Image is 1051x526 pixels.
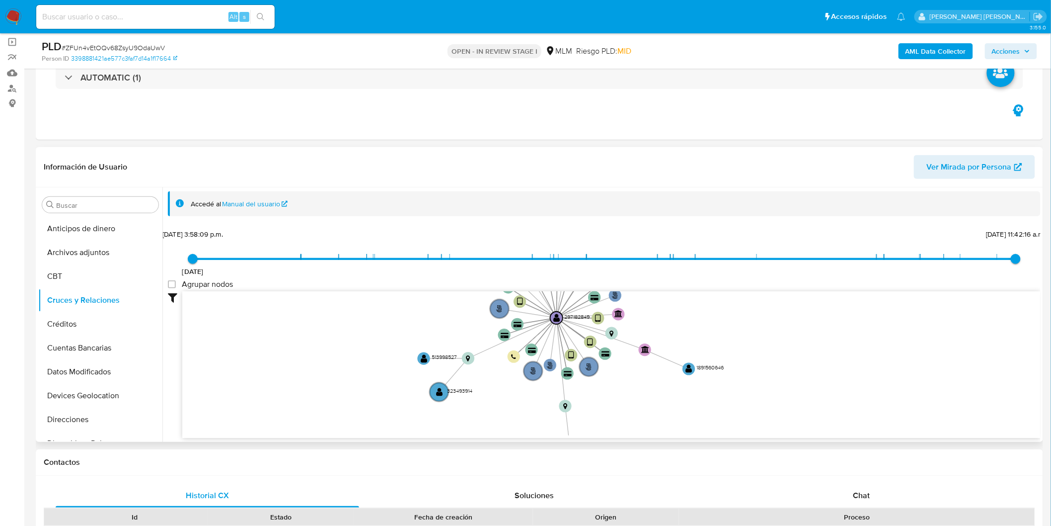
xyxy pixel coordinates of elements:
[515,490,554,501] span: Soluciones
[1030,23,1046,31] span: 3.155.0
[80,72,141,83] h3: AUTOMATIC (1)
[517,297,523,306] text: 
[897,12,905,21] a: Notificaciones
[38,264,162,288] button: CBT
[564,371,572,377] text: 
[38,288,162,312] button: Cruces y Relaciones
[615,310,623,317] text: 
[223,199,288,209] a: Manual del usuario
[595,314,601,323] text: 
[38,217,162,241] button: Anticipos de dinero
[56,201,154,210] input: Buscar
[992,43,1020,59] span: Acciones
[56,66,1023,89] div: AUTOMATIC (1)
[38,408,162,432] button: Direcciones
[361,512,526,522] div: Fecha de creación
[168,280,176,288] input: Agrupar nodos
[436,387,443,397] text: 
[36,10,275,23] input: Buscar usuario o caso...
[229,12,237,21] span: Alt
[448,44,541,58] p: OPEN - IN REVIEW STAGE I
[44,162,127,172] h1: Información de Usuario
[540,512,672,522] div: Origen
[69,512,201,522] div: Id
[686,512,1028,522] div: Proceso
[601,351,609,357] text: 
[182,266,204,276] span: [DATE]
[38,360,162,384] button: Datos Modificados
[432,353,457,361] text: 513998527
[511,354,516,360] text: 
[62,43,165,53] span: # ZFUn4vEtOQv68ZsyU9OdaUwV
[514,322,522,328] text: 
[447,387,472,395] text: 323493914
[617,45,631,57] span: MID
[985,43,1037,59] button: Acciones
[38,432,162,455] button: Dispositivos Point
[914,155,1035,179] button: Ver Mirada por Persona
[586,363,592,370] text: 
[501,333,509,339] text: 
[250,10,271,24] button: search-icon
[591,295,599,301] text: 
[831,11,887,22] span: Accesos rápidos
[191,199,221,209] span: Accedé al
[927,155,1012,179] span: Ver Mirada por Persona
[930,12,1030,21] p: elena.palomino@mercadolibre.com.mx
[564,313,590,321] text: 297182849
[38,384,162,408] button: Devices Geolocation
[42,38,62,54] b: PLD
[563,403,568,410] text: 
[42,54,69,63] b: Person ID
[986,229,1046,239] span: [DATE] 11:42:16 a.m.
[1033,11,1044,22] a: Salir
[496,305,502,312] text: 
[612,292,618,299] text: 
[38,241,162,264] button: Archivos adjuntos
[466,355,470,362] text: 
[553,313,560,323] text: 
[38,312,162,336] button: Créditos
[46,201,54,209] button: Buscar
[568,351,574,360] text: 
[44,457,1035,467] h1: Contactos
[588,337,594,347] text: 
[686,364,692,373] text: 
[547,361,553,368] text: 
[182,279,233,289] span: Agrupar nodos
[71,54,177,63] a: 3398881421ae577c3faf7d14a1f17664
[528,348,536,353] text: 
[905,43,966,59] b: AML Data Collector
[530,367,536,374] text: 
[609,330,614,337] text: 
[853,490,870,501] span: Chat
[576,46,631,57] span: Riesgo PLD:
[641,346,649,353] text: 
[243,12,246,21] span: s
[162,229,223,239] span: [DATE] 3:58:09 p.m.
[38,336,162,360] button: Cuentas Bancarias
[899,43,973,59] button: AML Data Collector
[697,363,724,371] text: 1891560646
[186,490,229,501] span: Historial CX
[545,46,572,57] div: MLM
[215,512,347,522] div: Estado
[421,353,427,363] text: 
